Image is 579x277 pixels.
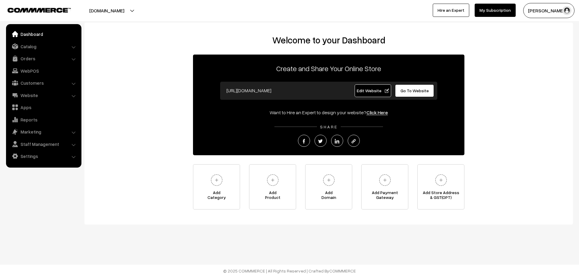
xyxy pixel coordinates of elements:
a: Catalog [8,41,79,52]
a: AddDomain [305,164,352,209]
img: user [562,6,571,15]
a: Add PaymentGateway [361,164,408,209]
span: Add Category [193,190,240,202]
img: plus.svg [433,172,449,188]
span: Edit Website [357,88,389,93]
img: plus.svg [264,172,281,188]
a: Click Here [366,109,388,115]
button: [DOMAIN_NAME] [68,3,145,18]
a: Dashboard [8,29,79,39]
img: plus.svg [321,172,337,188]
a: Go To Website [395,84,434,97]
span: Go To Website [400,88,429,93]
a: Edit Website [355,84,391,97]
a: Hire an Expert [433,4,469,17]
a: Marketing [8,126,79,137]
a: Add Store Address& GST(OPT) [417,164,464,209]
a: My Subscription [475,4,516,17]
a: COMMMERCE [329,268,356,273]
span: SHARE [317,124,341,129]
a: Apps [8,102,79,113]
span: Add Store Address & GST(OPT) [418,190,464,202]
a: Website [8,90,79,101]
span: Add Domain [305,190,352,202]
a: Staff Management [8,139,79,150]
a: AddProduct [249,164,296,209]
p: Create and Share Your Online Store [193,63,464,74]
span: Add Product [249,190,296,202]
img: plus.svg [377,172,393,188]
a: COMMMERCE [8,6,60,13]
a: Customers [8,77,79,88]
h2: Welcome to your Dashboard [90,35,567,46]
span: Add Payment Gateway [362,190,408,202]
a: WebPOS [8,65,79,76]
a: Orders [8,53,79,64]
a: Settings [8,151,79,162]
a: Reports [8,114,79,125]
img: COMMMERCE [8,8,71,12]
img: plus.svg [208,172,225,188]
a: AddCategory [193,164,240,209]
button: [PERSON_NAME] D [523,3,574,18]
div: Want to Hire an Expert to design your website? [193,109,464,116]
